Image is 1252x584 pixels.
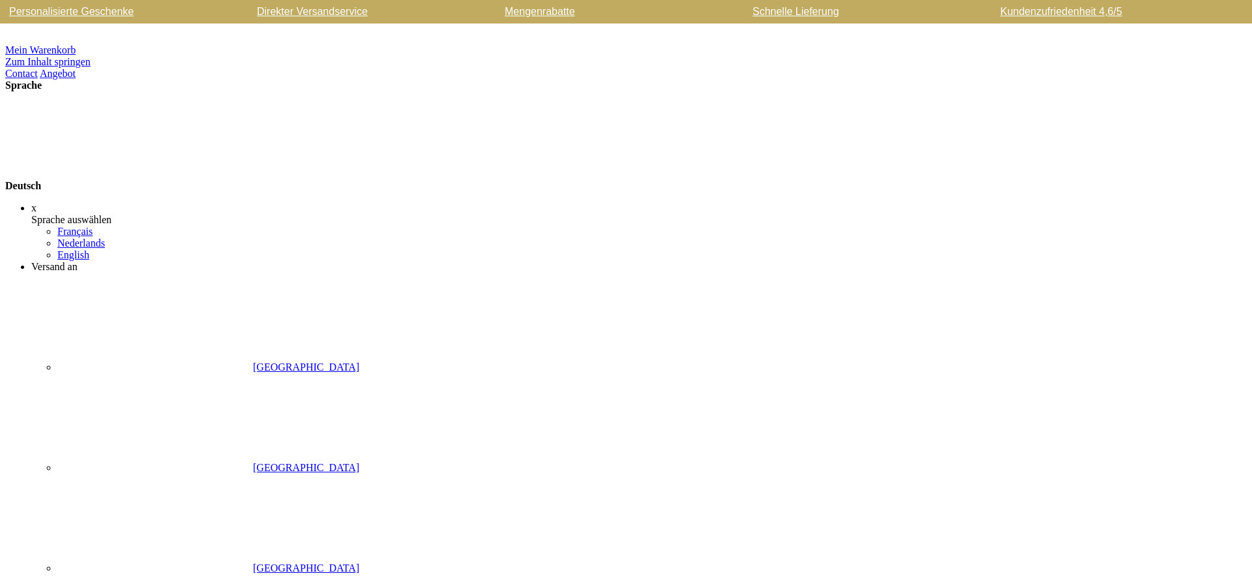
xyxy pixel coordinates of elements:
a: [GEOGRAPHIC_DATA] [57,462,359,473]
a: [GEOGRAPHIC_DATA] [57,562,359,574]
a: Angebot [40,68,76,79]
a: Kundenzufriedenheit 4,6/5 [998,7,1212,17]
div: x [31,202,1247,214]
a: Nederlands [57,238,105,249]
a: Mein Warenkorb [5,44,76,55]
a: Contact [5,68,38,79]
a: Français [57,226,93,237]
a: Personalisierte Geschenke [7,7,221,17]
div: Sprache auswählen [31,214,1247,226]
span: Sprache [5,80,42,91]
a: Direkter Versandservice [254,7,469,17]
a: English [57,249,89,260]
a: Schnelle Lieferung [750,7,964,17]
span: Deutsch [5,180,41,191]
div: Versand an [31,261,1247,273]
a: [GEOGRAPHIC_DATA] [57,361,359,373]
a: Zum Inhalt springen [5,56,91,67]
a: Mengenrabatte [502,7,717,17]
